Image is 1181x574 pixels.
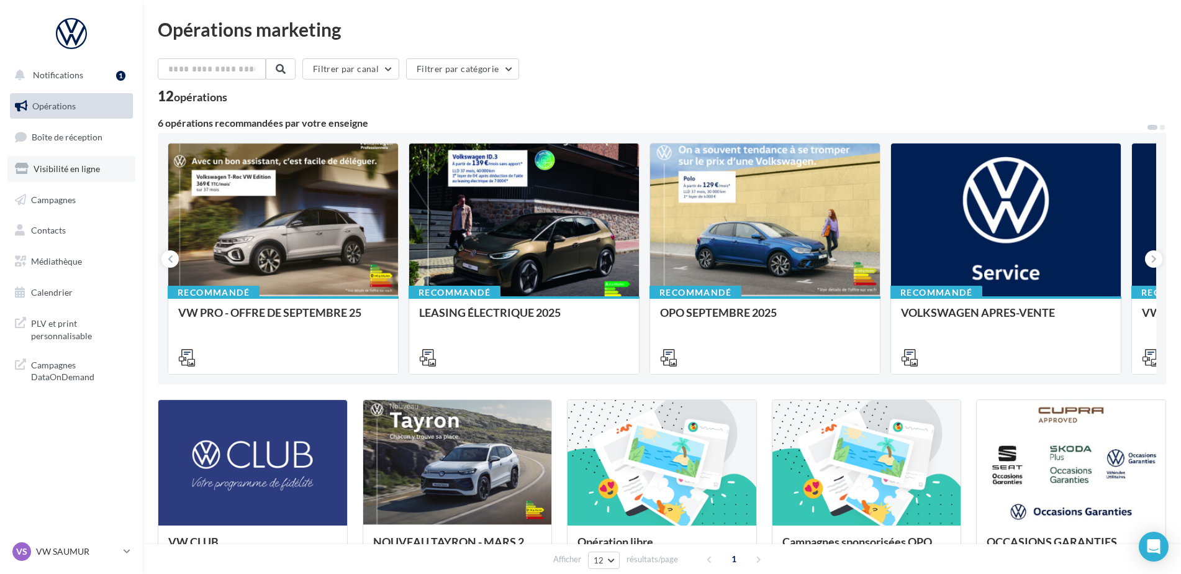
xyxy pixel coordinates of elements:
div: NOUVEAU TAYRON - MARS 2025 [373,535,542,560]
span: Contacts [31,225,66,235]
span: Boîte de réception [32,132,102,142]
div: OCCASIONS GARANTIES [987,535,1156,560]
button: Notifications 1 [7,62,130,88]
span: PLV et print personnalisable [31,315,128,342]
span: 12 [594,555,604,565]
div: VW CLUB [168,535,337,560]
button: Filtrer par catégorie [406,58,519,80]
span: Calendrier [31,287,73,298]
span: Afficher [553,553,581,565]
span: 1 [724,549,744,569]
button: Filtrer par canal [302,58,399,80]
a: Boîte de réception [7,124,135,150]
span: Campagnes [31,194,76,204]
a: Campagnes [7,187,135,213]
a: PLV et print personnalisable [7,310,135,347]
span: VS [16,545,27,558]
div: 1 [116,71,125,81]
span: Notifications [33,70,83,80]
div: Open Intercom Messenger [1139,532,1169,562]
div: Campagnes sponsorisées OPO [782,535,951,560]
div: VOLKSWAGEN APRES-VENTE [901,306,1111,331]
a: Calendrier [7,280,135,306]
div: Recommandé [649,286,741,299]
span: Visibilité en ligne [34,163,100,174]
div: Recommandé [168,286,260,299]
span: Campagnes DataOnDemand [31,357,128,383]
div: Opérations marketing [158,20,1166,39]
div: Opération libre [577,535,746,560]
p: VW SAUMUR [36,545,119,558]
div: opérations [174,91,227,102]
a: Campagnes DataOnDemand [7,352,135,388]
div: VW PRO - OFFRE DE SEPTEMBRE 25 [178,306,388,331]
span: Médiathèque [31,256,82,266]
a: Contacts [7,217,135,244]
button: 12 [588,552,620,569]
a: Visibilité en ligne [7,156,135,182]
a: Médiathèque [7,248,135,275]
div: Recommandé [409,286,500,299]
span: Opérations [32,101,76,111]
span: résultats/page [627,553,678,565]
a: Opérations [7,93,135,119]
div: 6 opérations recommandées par votre enseigne [158,118,1146,128]
a: VS VW SAUMUR [10,540,133,563]
div: OPO SEPTEMBRE 2025 [660,306,870,331]
div: Recommandé [890,286,982,299]
div: LEASING ÉLECTRIQUE 2025 [419,306,629,331]
div: 12 [158,89,227,103]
